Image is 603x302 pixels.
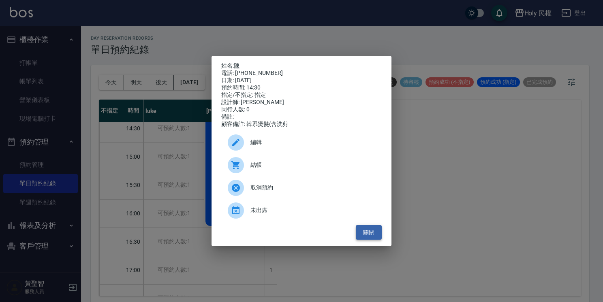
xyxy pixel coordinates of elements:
[221,99,382,106] div: 設計師: [PERSON_NAME]
[250,183,375,192] span: 取消預約
[356,225,382,240] button: 關閉
[221,131,382,154] div: 編輯
[221,91,382,99] div: 指定/不指定: 指定
[221,199,382,222] div: 未出席
[221,121,382,128] div: 顧客備註: 韓系燙髮(含洗剪
[250,161,375,169] span: 結帳
[250,138,375,147] span: 編輯
[250,206,375,215] span: 未出席
[234,62,239,69] a: 陳
[221,113,382,121] div: 備註:
[221,154,382,177] a: 結帳
[221,62,382,70] p: 姓名:
[221,77,382,84] div: 日期: [DATE]
[221,177,382,199] div: 取消預約
[221,70,382,77] div: 電話: [PHONE_NUMBER]
[221,84,382,91] div: 預約時間: 14:30
[221,106,382,113] div: 同行人數: 0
